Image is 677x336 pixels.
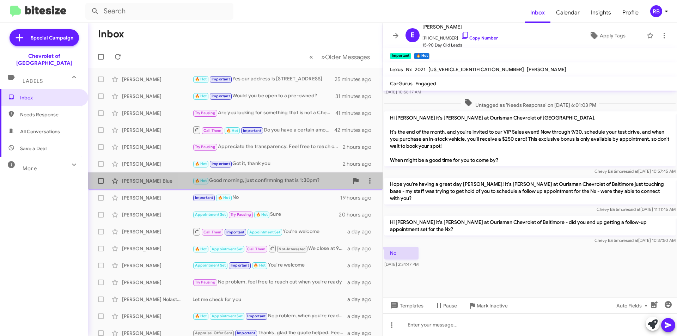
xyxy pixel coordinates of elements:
[422,23,498,31] span: [PERSON_NAME]
[195,263,226,268] span: Appointment Set
[231,263,249,268] span: Important
[585,2,617,23] a: Insights
[249,230,280,234] span: Appointment Set
[611,299,656,312] button: Auto Fields
[193,210,339,219] div: Sure
[384,89,421,94] span: [DATE] 10:58:17 AM
[212,247,243,251] span: Appointment Set
[122,313,193,320] div: [PERSON_NAME]
[309,53,313,61] span: «
[193,296,347,303] div: Let me check for you
[195,280,215,285] span: Try Pausing
[550,2,585,23] span: Calendar
[343,160,377,167] div: 2 hours ago
[195,314,207,318] span: 🔥 Hot
[20,94,80,101] span: Inbox
[122,93,193,100] div: [PERSON_NAME]
[31,34,73,41] span: Special Campaign
[571,29,643,42] button: Apply Tags
[461,98,599,109] span: Untagged as 'Needs Response' on [DATE] 6:01:03 PM
[626,169,638,174] span: said at
[335,127,377,134] div: 42 minutes ago
[527,66,566,73] span: [PERSON_NAME]
[305,50,374,64] nav: Page navigation example
[347,245,377,252] div: a day ago
[193,261,347,269] div: You're welcome
[254,263,266,268] span: 🔥 Hot
[347,313,377,320] div: a day ago
[193,109,335,117] div: Are you looking for something that is not a Chevy?
[212,314,243,318] span: Appointment Set
[347,296,377,303] div: a day ago
[122,262,193,269] div: [PERSON_NAME]
[410,30,415,41] span: E
[428,66,524,73] span: [US_VEHICLE_IDENTIFICATION_NUMBER]
[650,5,662,17] div: RB
[122,76,193,83] div: [PERSON_NAME]
[122,160,193,167] div: [PERSON_NAME]
[422,31,498,42] span: [PHONE_NUMBER]
[628,207,640,212] span: said at
[347,262,377,269] div: a day ago
[597,207,676,212] span: Chevy Baltimore [DATE] 11:11:45 AM
[195,111,215,115] span: Try Pausing
[122,127,193,134] div: [PERSON_NAME]
[122,110,193,117] div: [PERSON_NAME]
[600,29,626,42] span: Apply Tags
[195,77,207,81] span: 🔥 Hot
[203,230,222,234] span: Call Them
[203,128,222,133] span: Call Them
[247,247,266,251] span: Call Them
[122,228,193,235] div: [PERSON_NAME]
[193,177,349,185] div: Good morning, just confirmning that is 1:30pm?
[279,247,306,251] span: Not-Interested
[594,169,676,174] span: Chevy Baltimore [DATE] 10:57:45 AM
[429,299,463,312] button: Pause
[626,238,638,243] span: said at
[195,145,215,149] span: Try Pausing
[98,29,124,40] h1: Inbox
[122,211,193,218] div: [PERSON_NAME]
[243,128,261,133] span: Important
[195,161,207,166] span: 🔥 Hot
[122,143,193,151] div: [PERSON_NAME]
[195,195,213,200] span: Important
[644,5,669,17] button: RB
[193,126,335,134] div: Do you have a certain amount of miles you would want for the car? What type of car are you lookin...
[193,278,347,286] div: No problem, feel free to reach out when you're ready
[335,76,377,83] div: 25 minutes ago
[390,53,411,59] small: Important
[461,35,498,41] a: Copy Number
[305,50,317,64] button: Previous
[193,227,347,236] div: You're welcome
[390,80,413,87] span: CarGurus
[335,110,377,117] div: 41 minutes ago
[10,29,79,46] a: Special Campaign
[389,299,423,312] span: Templates
[195,247,207,251] span: 🔥 Hot
[122,245,193,252] div: [PERSON_NAME]
[617,2,644,23] a: Profile
[525,2,550,23] a: Inbox
[193,143,343,151] div: Appreciate the transparency. Feel free to reach out after taking care of insurance so we can furt...
[335,93,377,100] div: 31 minutes ago
[347,279,377,286] div: a day ago
[463,299,513,312] button: Mark Inactive
[390,66,403,73] span: Lexus
[247,314,266,318] span: Important
[122,296,193,303] div: [PERSON_NAME] Nolastname118506370
[218,195,230,200] span: 🔥 Hot
[384,111,676,166] p: Hi [PERSON_NAME] it's [PERSON_NAME] at Ourisman Chevrolet of [GEOGRAPHIC_DATA]. It's the end of t...
[212,77,230,81] span: Important
[20,128,60,135] span: All Conversations
[23,165,37,172] span: More
[415,80,436,87] span: Engaged
[343,143,377,151] div: 2 hours ago
[20,111,80,118] span: Needs Response
[422,42,498,49] span: 15-90 Day Old Leads
[122,177,193,184] div: [PERSON_NAME] Blue
[193,75,335,83] div: Yes our address is [STREET_ADDRESS]
[231,212,251,217] span: Try Pausing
